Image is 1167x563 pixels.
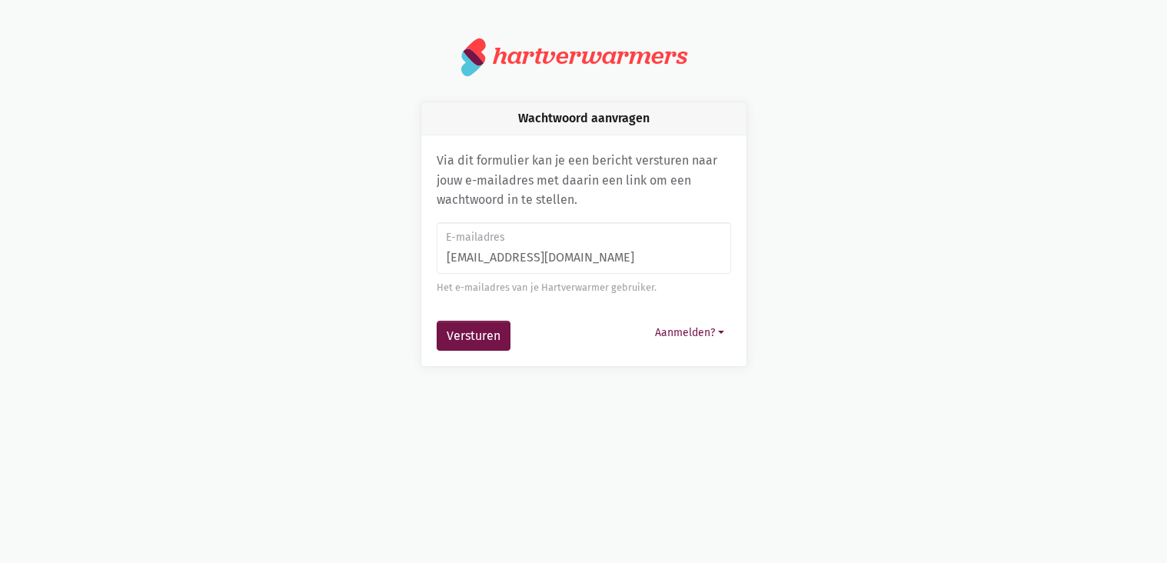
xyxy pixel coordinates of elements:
[421,102,746,135] div: Wachtwoord aanvragen
[437,151,731,210] p: Via dit formulier kan je een bericht versturen naar jouw e-mailadres met daarin een link om een w...
[446,229,720,246] label: E-mailadres
[437,280,731,295] div: Het e-mailadres van je Hartverwarmer gebruiker.
[493,42,687,70] div: hartverwarmers
[461,37,487,77] img: logo.svg
[648,321,731,345] button: Aanmelden?
[437,321,510,351] button: Versturen
[437,222,731,351] form: Wachtwoord aanvragen
[461,37,706,77] a: hartverwarmers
